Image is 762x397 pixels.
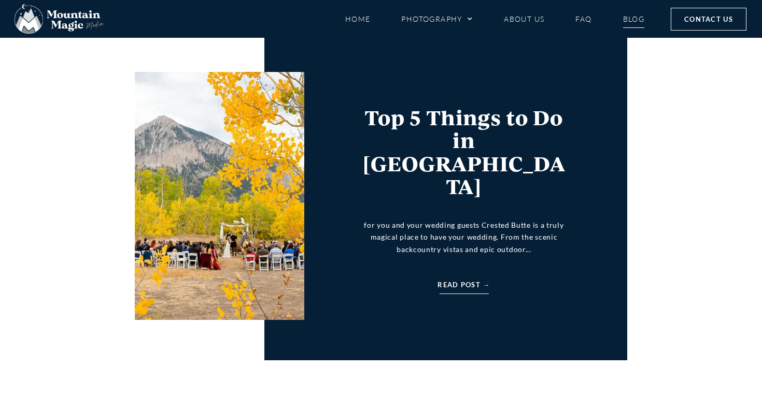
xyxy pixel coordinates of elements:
[345,10,371,28] a: Home
[438,279,490,290] a: Read Post →
[360,106,568,198] h3: Top 5 Things to Do in [GEOGRAPHIC_DATA]
[401,10,473,28] a: Photography
[504,10,544,28] a: About Us
[684,13,733,25] span: Contact Us
[135,72,304,320] img: Woods Walk fall wedding ceremony colorful aspen leaves Crested Butte photographer Gunnison photog...
[671,8,746,31] a: Contact Us
[360,219,568,256] p: for you and your wedding guests Crested Butte is a truly magical place to have your wedding. From...
[15,4,104,34] img: Mountain Magic Media photography logo Crested Butte Photographer
[575,10,591,28] a: FAQ
[623,10,645,28] a: Blog
[345,10,645,28] nav: Menu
